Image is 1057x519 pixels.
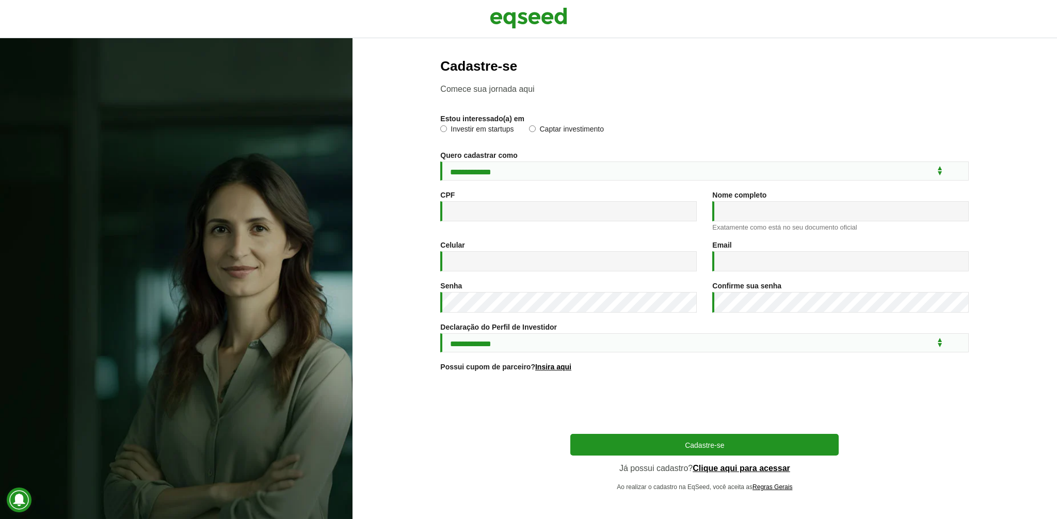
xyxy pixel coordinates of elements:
label: Email [712,241,731,249]
input: Investir em startups [440,125,447,132]
p: Comece sua jornada aqui [440,84,969,94]
img: EqSeed Logo [490,5,567,31]
label: Confirme sua senha [712,282,781,289]
a: Insira aqui [535,363,571,370]
p: Ao realizar o cadastro na EqSeed, você aceita as [570,483,839,491]
label: Investir em startups [440,125,514,136]
label: Possui cupom de parceiro? [440,363,571,370]
label: Celular [440,241,465,249]
input: Captar investimento [529,125,536,132]
label: Declaração do Perfil de Investidor [440,323,557,331]
label: Quero cadastrar como [440,152,517,159]
label: CPF [440,191,455,199]
h2: Cadastre-se [440,59,969,74]
a: Clique aqui para acessar [693,464,790,473]
label: Senha [440,282,462,289]
iframe: reCAPTCHA [626,383,783,424]
label: Estou interessado(a) em [440,115,524,122]
p: Já possui cadastro? [570,463,839,473]
label: Captar investimento [529,125,604,136]
label: Nome completo [712,191,766,199]
button: Cadastre-se [570,434,839,456]
a: Regras Gerais [752,484,792,490]
div: Exatamente como está no seu documento oficial [712,224,969,231]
